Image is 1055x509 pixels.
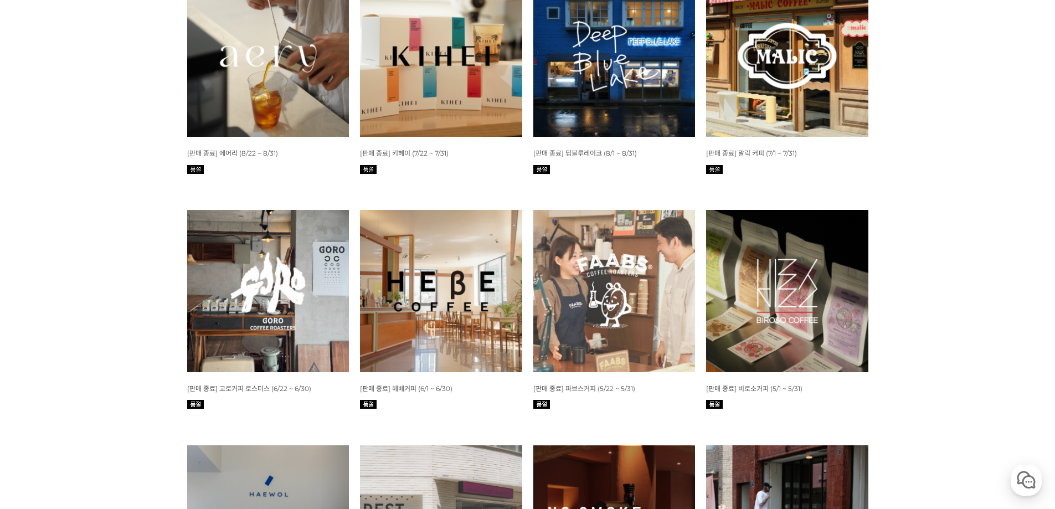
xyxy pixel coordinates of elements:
a: [판매 종료] 말릭 커피 (7/1 ~ 7/31) [706,148,797,157]
span: [판매 종료] 말릭 커피 (7/1 ~ 7/31) [706,149,797,157]
img: 6월 커피 스몰 월픽 고로커피 로스터스 [187,210,349,372]
a: [판매 종료] 딥블루레이크 (8/1 ~ 8/31) [533,148,637,157]
img: 품절 [533,400,550,409]
img: 품절 [187,400,204,409]
a: [판매 종료] 에어리 (8/22 ~ 8/31) [187,148,278,157]
a: [판매 종료] 헤베커피 (6/1 ~ 6/30) [360,384,452,393]
img: 품절 [533,165,550,174]
span: [판매 종료] 키헤이 (7/22 ~ 7/31) [360,149,449,157]
a: 대화 [73,351,143,379]
a: [판매 종료] 파브스커피 (5/22 ~ 5/31) [533,384,635,393]
img: 5월 커피 스몰 월픽 파브스커피 [533,210,696,372]
span: [판매 종료] 에어리 (8/22 ~ 8/31) [187,149,278,157]
img: 5월 커피 월픽 비로소커피 [706,210,868,372]
span: 홈 [35,368,42,377]
img: 품절 [706,400,723,409]
img: 품절 [360,400,377,409]
img: 품절 [187,165,204,174]
img: 품절 [706,165,723,174]
a: [판매 종료] 비로소커피 (5/1 ~ 5/31) [706,384,802,393]
img: 6월 커피 월픽 헤베커피 [360,210,522,372]
a: [판매 종료] 키헤이 (7/22 ~ 7/31) [360,148,449,157]
span: 대화 [101,368,115,377]
img: 품절 [360,165,377,174]
a: [판매 종료] 고로커피 로스터스 (6/22 ~ 6/30) [187,384,311,393]
a: 홈 [3,351,73,379]
span: 설정 [171,368,184,377]
a: 설정 [143,351,213,379]
span: [판매 종료] 딥블루레이크 (8/1 ~ 8/31) [533,149,637,157]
